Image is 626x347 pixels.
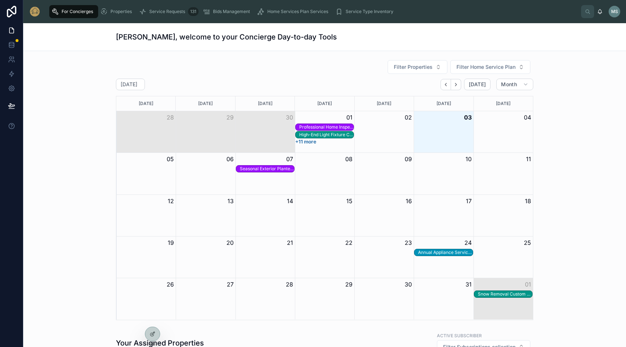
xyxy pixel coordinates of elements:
[418,249,472,256] div: Annual Appliance Servicing
[405,113,412,122] button: 02
[345,155,352,163] button: 08
[213,9,250,14] span: Bids Management
[299,132,354,138] div: High-End Light Fixture Cleaning
[415,96,472,111] div: [DATE]
[346,197,352,205] button: 15
[437,332,482,339] label: Active Subscriber
[167,113,174,122] button: 28
[345,238,352,247] button: 22
[286,113,293,122] button: 30
[405,238,412,247] button: 23
[466,197,472,205] button: 17
[121,81,137,88] h2: [DATE]
[469,81,486,88] span: [DATE]
[228,197,234,205] button: 13
[286,155,293,163] button: 07
[333,5,398,18] a: Service Type Inventory
[62,9,93,14] span: For Concierges
[286,280,293,289] button: 28
[478,291,532,297] div: Snow Removal Custom Request
[466,280,472,289] button: 31
[137,5,201,18] a: Service Requests131
[496,79,533,90] button: Month
[98,5,137,18] a: Properties
[456,63,516,71] span: Filter Home Service Plan
[287,238,293,247] button: 21
[464,79,491,90] button: [DATE]
[226,155,234,163] button: 06
[255,5,333,18] a: Home Services Plan Services
[524,238,531,247] button: 25
[116,96,533,320] div: Month View
[466,155,472,163] button: 10
[418,250,472,255] div: Annual Appliance Servicing
[394,63,433,71] span: Filter Properties
[405,280,412,289] button: 30
[525,280,531,289] button: 01
[227,280,234,289] button: 27
[441,79,451,90] button: Back
[29,6,41,17] img: App logo
[167,155,174,163] button: 05
[167,280,174,289] button: 26
[237,96,293,111] div: [DATE]
[296,96,353,111] div: [DATE]
[149,9,185,14] span: Service Requests
[49,5,98,18] a: For Concierges
[525,197,531,205] button: 18
[240,166,294,172] div: Seasonal Exterior Planters And Pots
[611,9,618,14] span: MS
[287,197,293,205] button: 14
[226,238,234,247] button: 20
[299,124,354,130] div: Professional Home Inspection
[295,139,316,145] button: +11 more
[168,197,174,205] button: 12
[116,32,337,42] h1: [PERSON_NAME], welcome to your Concierge Day-to-day Tools
[299,131,354,138] div: High-End Light Fixture Cleaning
[464,238,472,247] button: 24
[345,280,352,289] button: 29
[406,197,412,205] button: 16
[201,5,255,18] a: Bids Management
[475,96,532,111] div: [DATE]
[110,9,132,14] span: Properties
[405,155,412,163] button: 09
[226,113,234,122] button: 29
[46,4,581,20] div: scrollable content
[464,113,472,122] button: 03
[451,79,461,90] button: Next
[117,96,174,111] div: [DATE]
[356,96,413,111] div: [DATE]
[168,238,174,247] button: 19
[501,81,517,88] span: Month
[526,155,531,163] button: 11
[240,166,294,172] div: Seasonal Exterior Planters And Pots
[267,9,328,14] span: Home Services Plan Services
[388,60,447,74] button: Select Button
[346,9,393,14] span: Service Type Inventory
[177,96,234,111] div: [DATE]
[524,113,531,122] button: 04
[188,7,199,16] div: 131
[346,113,352,122] button: 01
[450,60,530,74] button: Select Button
